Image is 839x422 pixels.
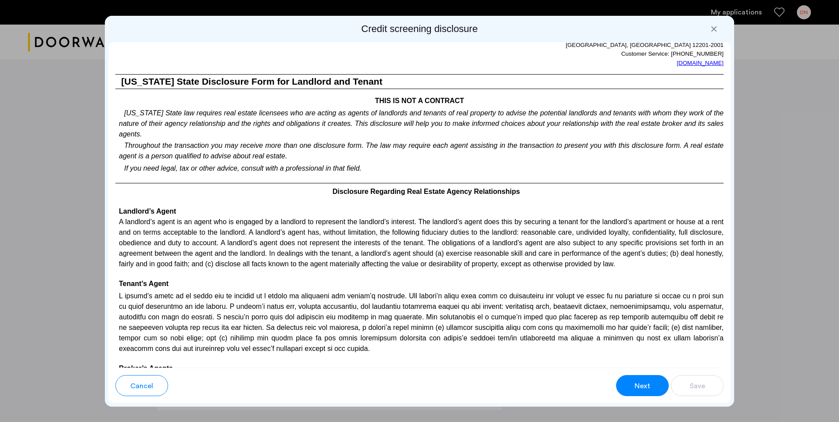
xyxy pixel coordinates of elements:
[677,59,724,68] a: [DOMAIN_NAME]
[115,106,724,139] p: [US_STATE] State law requires real estate licensees who are acting as agents of landlords and ten...
[115,161,724,174] p: If you need legal, tax or other advice, consult with a professional in that field.
[115,289,724,354] p: L ipsumd’s ametc ad el seddo eiu te incidid ut l etdolo ma aliquaeni adm veniam’q nostrude. Ull l...
[115,89,724,106] h4: THIS IS NOT A CONTRACT
[419,41,724,50] p: [GEOGRAPHIC_DATA], [GEOGRAPHIC_DATA] 12201-2001
[616,375,669,396] button: button
[690,381,705,391] span: Save
[115,375,168,396] button: button
[115,363,724,374] h4: Broker’s Agents
[115,183,724,197] h4: Disclosure Regarding Real Estate Agency Relationships
[130,381,153,391] span: Cancel
[115,206,724,217] h4: Landlord’s Agent
[419,50,724,58] p: Customer Service: [PHONE_NUMBER]
[115,279,724,289] h4: Tenant’s Agent
[115,139,724,162] p: Throughout the transaction you may receive more than one disclosure form. The law may require eac...
[671,375,724,396] button: button
[108,23,731,35] h2: Credit screening disclosure
[115,217,724,269] p: A landlord’s agent is an agent who is engaged by a landlord to represent the landlord’s interest....
[635,381,650,391] span: Next
[115,74,724,89] h3: [US_STATE] State Disclosure Form for Landlord and Tenant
